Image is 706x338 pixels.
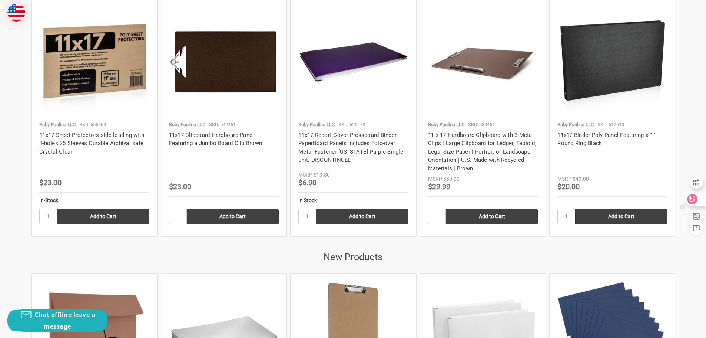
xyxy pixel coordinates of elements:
a: 11x17 Report Cover Pressboard Binder PaperBoard Panels includes Fold-over Metal Fastener [US_STAT... [298,132,403,164]
input: Add to Cart [187,209,279,224]
button: Chat offline leave a message [7,309,107,332]
a: 11x17 Sheet Protectors side loading with 3-holes 25 Sleeves Durable Archival safe Crystal Clear [39,132,144,155]
img: 11x17 Report Cover Pressboard Binder PaperBoard Panels includes Fold-over Metal Fastener Louisian... [298,7,408,117]
span: $6.90 [298,178,316,187]
img: 11x17 Sheet Protectors side loading with 3-holes 25 Sleeves Durable Archival safe Crystal Clear [39,7,149,117]
p: Ruby Paulina LLC. [169,121,206,128]
span: $30.00 [443,176,460,182]
span: $23.00 [39,178,62,187]
p: SKU: 542461 [209,121,236,128]
a: 11x17 Clipboard Hardboard Panel Featuring a Jumbo Board Clip Brown [169,132,262,147]
span: $23.00 [169,182,191,191]
p: SKU: 680461 [468,121,495,128]
p: Ruby Paulina LLC. [428,121,465,128]
a: 11 x 17 Hardboard Clipboard with 3 Metal Clips | Large Clipboard for Ledger, Tabloid, Legal Size ... [428,132,536,172]
div: In-Stock [39,197,149,204]
p: Ruby Paulina LLC. [298,121,336,128]
iframe: Google 顾客评价 [645,318,706,338]
input: Add to Cart [316,209,408,224]
span: $29.99 [428,182,450,191]
span: $20.00 [557,182,580,191]
input: Add to Cart [575,209,667,224]
img: duty and tax information for United States [7,4,25,22]
div: In Stock [298,197,408,204]
input: Add to Cart [446,209,538,224]
span: Chat offline leave a message [34,311,95,331]
p: SKU: 512610 [597,121,624,128]
input: Add to Cart [57,209,149,224]
p: Ruby Paulina LLC. [557,121,595,128]
a: 11x17 Binder Poly Panel Featuring a 1" Round Ring Black [557,132,655,147]
div: MSRP [428,175,442,183]
img: 11x17 Binder Poly Panel Featuring a 1" Round Ring Black [557,7,667,117]
p: Ruby Paulina LLC. [39,121,77,128]
span: $40.00 [573,176,589,182]
h2: New Products [31,250,675,264]
img: 17x11 Clipboard Hardboard Panel Featuring 3 Clips Brown [428,7,538,117]
p: SKU: 556600 [79,121,106,128]
p: SKU: 526273 [338,121,365,128]
img: 11x17 Clipboard Hardboard Panel Featuring a Jumbo Board Clip Brown [169,7,279,117]
div: MSRP [298,171,312,179]
span: $19.80 [314,172,330,178]
div: MSRP [557,175,571,183]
